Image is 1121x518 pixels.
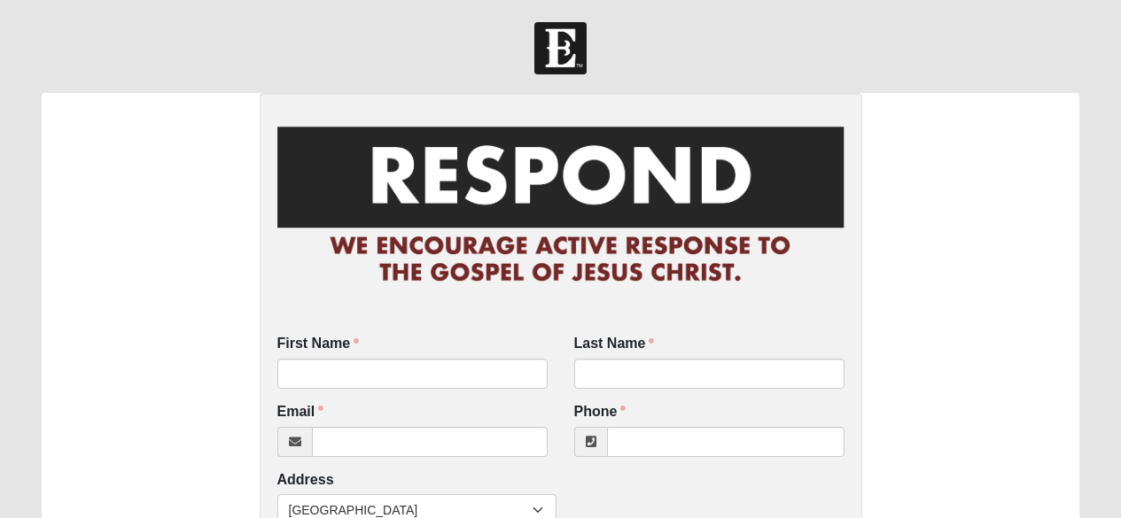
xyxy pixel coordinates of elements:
[277,111,845,300] img: RespondCardHeader.png
[574,402,627,422] label: Phone
[277,334,360,354] label: First Name
[534,22,587,74] img: Church of Eleven22 Logo
[574,334,655,354] label: Last Name
[277,470,334,491] label: Address
[277,402,324,422] label: Email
